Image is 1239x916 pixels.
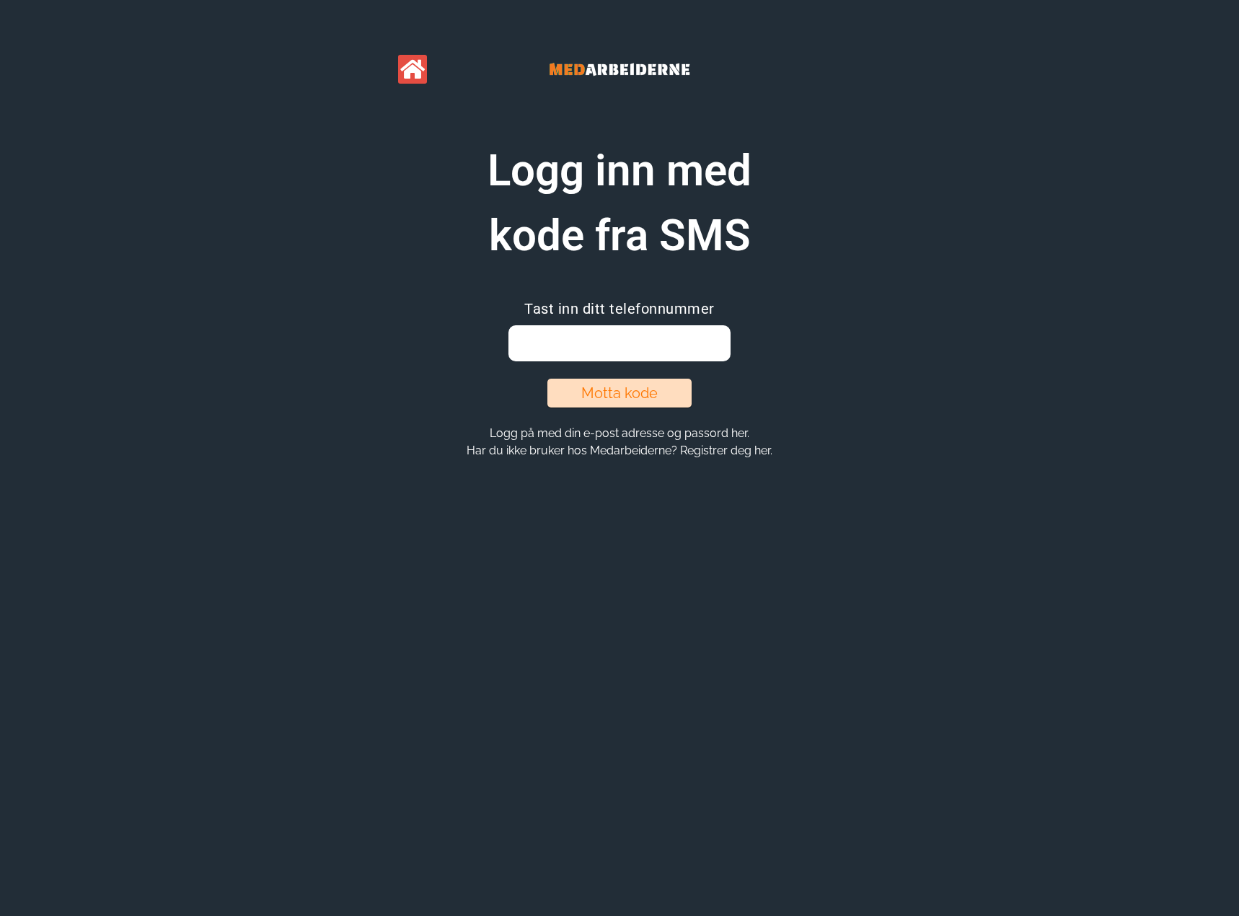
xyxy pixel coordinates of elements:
h1: Logg inn med kode fra SMS [439,138,800,268]
button: Logg på med din e-post adresse og passord her. [485,426,754,441]
span: Tast inn ditt telefonnummer [524,300,715,317]
button: Har du ikke bruker hos Medarbeiderne? Registrer deg her. [462,443,777,458]
button: Motta kode [547,379,692,408]
img: Banner [511,43,728,95]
